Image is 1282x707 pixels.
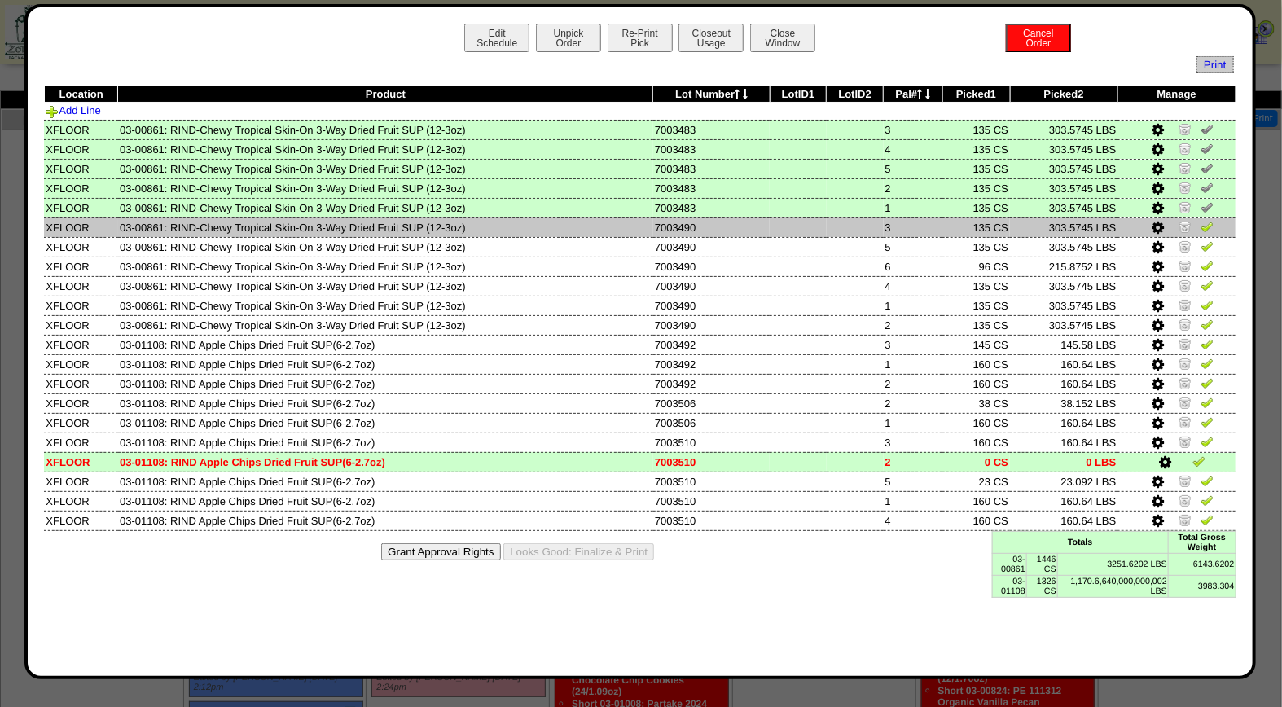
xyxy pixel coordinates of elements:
[992,531,1168,553] td: Totals
[1179,415,1192,428] img: Zero Item and Verify
[942,276,1010,296] td: 135 CS
[827,86,884,103] th: LotID2
[653,472,770,491] td: 7003510
[44,452,118,472] td: XFLOOR
[1010,335,1117,354] td: 145.58 LBS
[1010,178,1117,198] td: 303.5745 LBS
[942,354,1010,374] td: 160 CS
[118,257,653,276] td: 03-00861: RIND-Chewy Tropical Skin-On 3-Way Dried Fruit SUP (12-3oz)
[118,354,653,374] td: 03-01108: RIND Apple Chips Dried Fruit SUP(6-2.7oz)
[1010,159,1117,178] td: 303.5745 LBS
[118,139,653,159] td: 03-00861: RIND-Chewy Tropical Skin-On 3-Way Dried Fruit SUP (12-3oz)
[1201,513,1214,526] img: Verify Pick
[1010,472,1117,491] td: 23.092 LBS
[653,452,770,472] td: 7003510
[1010,374,1117,393] td: 160.64 LBS
[118,159,653,178] td: 03-00861: RIND-Chewy Tropical Skin-On 3-Way Dried Fruit SUP (12-3oz)
[118,393,653,413] td: 03-01108: RIND Apple Chips Dried Fruit SUP(6-2.7oz)
[770,86,827,103] th: LotID1
[884,139,943,159] td: 4
[44,354,118,374] td: XFLOOR
[1201,396,1214,409] img: Verify Pick
[44,315,118,335] td: XFLOOR
[1169,553,1236,575] td: 6143.6202
[44,178,118,198] td: XFLOOR
[608,24,673,52] button: Re-PrintPick
[118,374,653,393] td: 03-01108: RIND Apple Chips Dried Fruit SUP(6-2.7oz)
[118,511,653,530] td: 03-01108: RIND Apple Chips Dried Fruit SUP(6-2.7oz)
[1201,161,1214,174] img: Un-Verify Pick
[44,491,118,511] td: XFLOOR
[749,37,817,49] a: CloseWindow
[44,139,118,159] td: XFLOOR
[1010,393,1117,413] td: 38.152 LBS
[118,491,653,511] td: 03-01108: RIND Apple Chips Dried Fruit SUP(6-2.7oz)
[884,315,943,335] td: 2
[884,374,943,393] td: 2
[942,315,1010,335] td: 135 CS
[1201,239,1214,253] img: Verify Pick
[942,198,1010,217] td: 135 CS
[884,120,943,139] td: 3
[884,413,943,433] td: 1
[884,296,943,315] td: 1
[44,393,118,413] td: XFLOOR
[1179,435,1192,448] img: Zero Item and Verify
[1196,56,1233,73] a: Print
[1179,239,1192,253] img: Zero Item and Verify
[1201,415,1214,428] img: Verify Pick
[653,86,770,103] th: Lot Number
[381,543,500,560] button: Grant Approval Rights
[653,374,770,393] td: 7003492
[44,276,118,296] td: XFLOOR
[1201,435,1214,448] img: Verify Pick
[653,257,770,276] td: 7003490
[884,257,943,276] td: 6
[1179,396,1192,409] img: Zero Item and Verify
[1010,120,1117,139] td: 303.5745 LBS
[1010,413,1117,433] td: 160.64 LBS
[1179,220,1192,233] img: Zero Item and Verify
[118,86,653,103] th: Product
[118,237,653,257] td: 03-00861: RIND-Chewy Tropical Skin-On 3-Way Dried Fruit SUP (12-3oz)
[1179,298,1192,311] img: Zero Item and Verify
[653,237,770,257] td: 7003490
[464,24,529,52] button: EditSchedule
[942,393,1010,413] td: 38 CS
[1179,376,1192,389] img: Zero Item and Verify
[884,452,943,472] td: 2
[1010,198,1117,217] td: 303.5745 LBS
[44,433,118,452] td: XFLOOR
[1010,217,1117,237] td: 303.5745 LBS
[1179,259,1192,272] img: Zero Item and Verify
[1179,181,1192,194] img: Zero Item and Verify
[44,237,118,257] td: XFLOOR
[653,413,770,433] td: 7003506
[653,178,770,198] td: 7003483
[44,472,118,491] td: XFLOOR
[884,433,943,452] td: 3
[44,511,118,530] td: XFLOOR
[118,178,653,198] td: 03-00861: RIND-Chewy Tropical Skin-On 3-Way Dried Fruit SUP (12-3oz)
[1201,259,1214,272] img: Verify Pick
[1179,122,1192,135] img: Zero Item and Verify
[1010,86,1117,103] th: Picked2
[1010,296,1117,315] td: 303.5745 LBS
[653,393,770,413] td: 7003506
[653,315,770,335] td: 7003490
[1201,494,1214,507] img: Verify Pick
[44,413,118,433] td: XFLOOR
[503,543,654,560] button: Looks Good: Finalize & Print
[1201,318,1214,331] img: Verify Pick
[44,86,118,103] th: Location
[118,296,653,315] td: 03-00861: RIND-Chewy Tropical Skin-On 3-Way Dried Fruit SUP (12-3oz)
[1201,122,1214,135] img: Un-Verify Pick
[942,139,1010,159] td: 135 CS
[884,178,943,198] td: 2
[942,511,1010,530] td: 160 CS
[1192,455,1205,468] img: Verify Pick
[536,24,601,52] button: UnpickOrder
[1201,474,1214,487] img: Verify Pick
[1010,452,1117,472] td: 0 LBS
